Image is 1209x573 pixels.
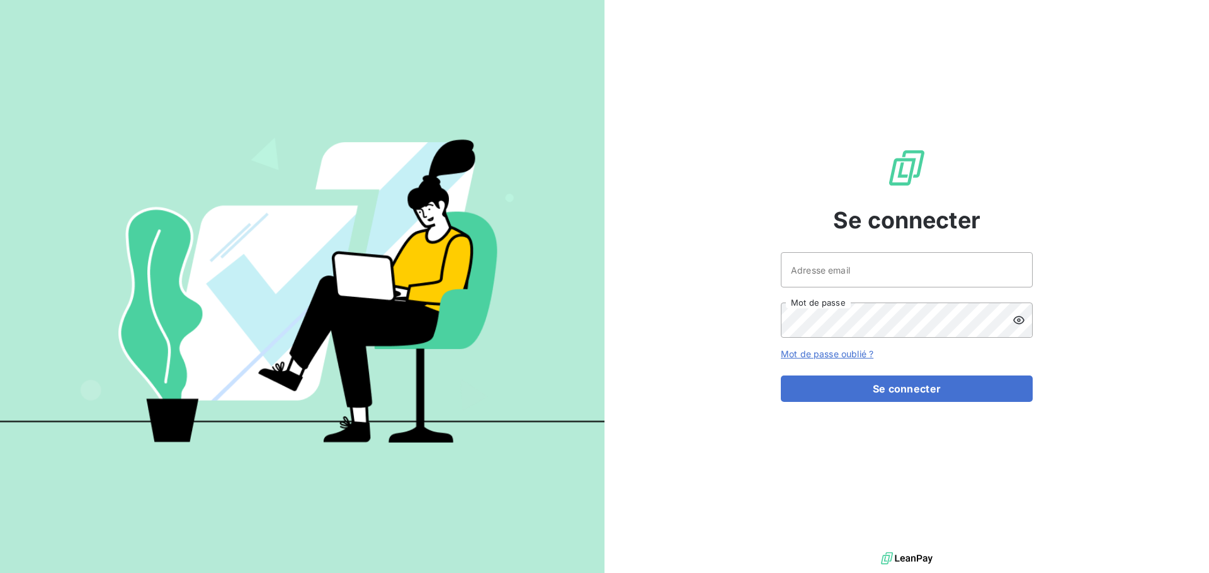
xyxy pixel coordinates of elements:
img: Logo LeanPay [887,148,927,188]
button: Se connecter [781,376,1033,402]
a: Mot de passe oublié ? [781,348,873,359]
input: placeholder [781,252,1033,287]
img: logo [881,549,933,568]
span: Se connecter [833,203,980,237]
